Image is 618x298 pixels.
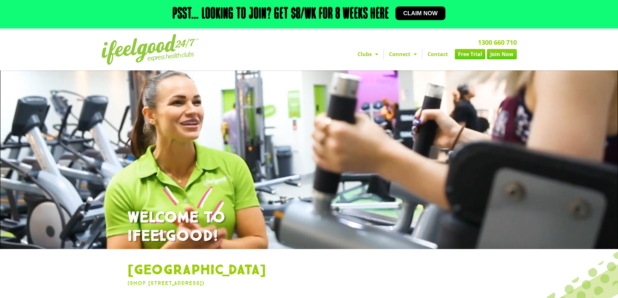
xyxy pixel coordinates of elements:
[422,49,453,59] a: Contact
[127,209,491,246] h1: WELCOME TO IFEELGOOD!
[487,49,517,59] a: Join Now
[455,49,485,59] a: Free Trial
[384,49,422,59] a: Connect
[127,280,204,286] a: (Shop [STREET_ADDRESS])
[403,10,438,16] span: Claim now
[249,49,517,59] nav: Menu
[173,6,389,22] h2: Psst… Looking to join? Get $8/wk for 8 weeks here
[352,49,383,59] a: Clubs
[395,6,445,20] a: Claim now
[127,262,491,279] h1: [GEOGRAPHIC_DATA]
[478,38,517,47] a: 1300 660 710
